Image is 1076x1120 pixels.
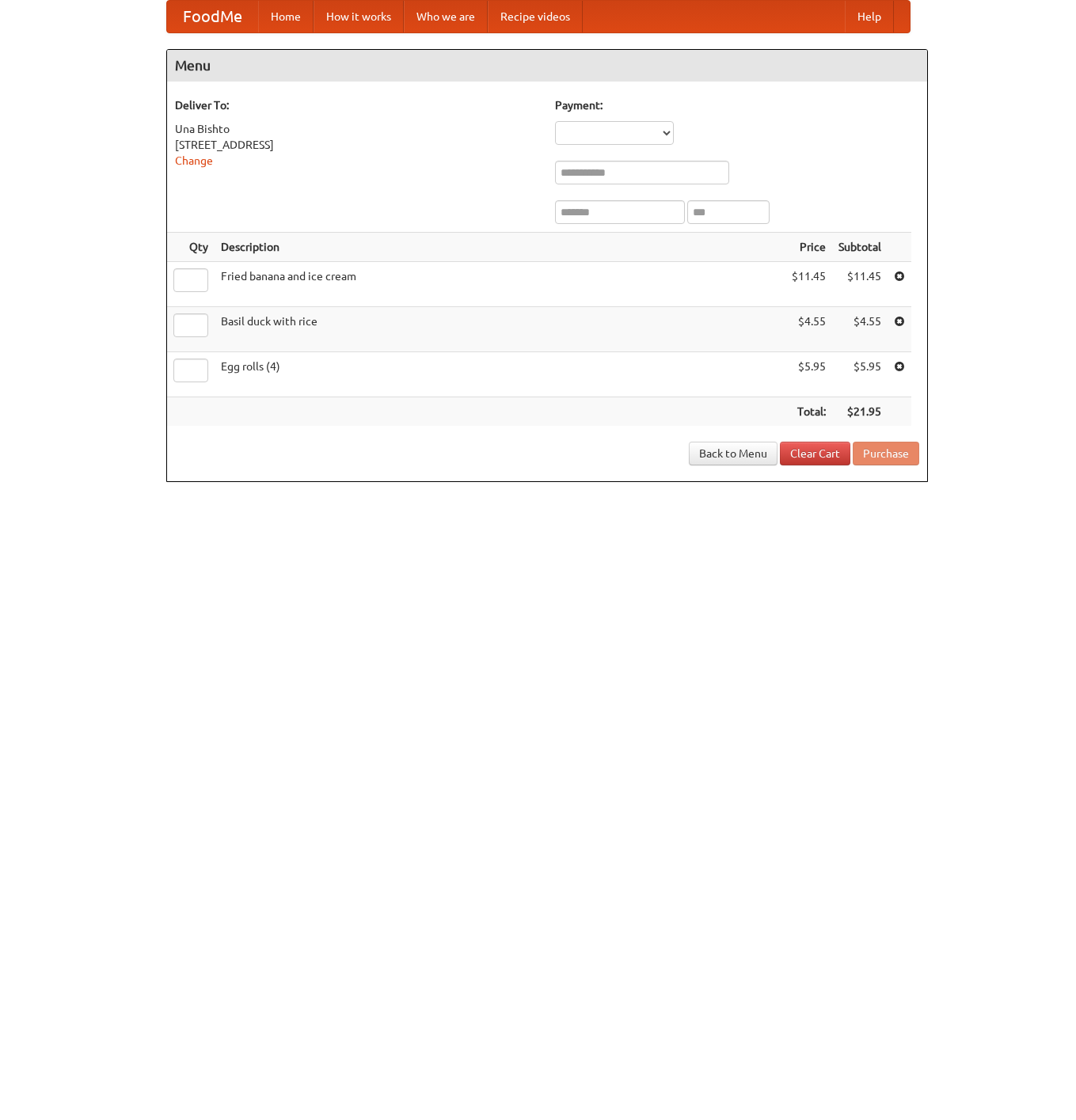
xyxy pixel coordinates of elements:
[555,97,919,113] h5: Payment:
[314,1,404,32] a: How it works
[175,97,539,113] h5: Deliver To:
[167,50,927,82] h4: Menu
[215,233,785,262] th: Description
[215,262,785,307] td: Fried banana and ice cream
[167,1,258,32] a: FoodMe
[785,397,832,427] th: Total:
[853,442,919,465] button: Purchase
[175,137,539,153] div: [STREET_ADDRESS]
[845,1,894,32] a: Help
[258,1,314,32] a: Home
[689,442,778,465] a: Back to Menu
[780,442,850,465] a: Clear Cart
[785,262,832,307] td: $11.45
[175,154,213,167] a: Change
[832,262,888,307] td: $11.45
[404,1,488,32] a: Who we are
[785,233,832,262] th: Price
[785,352,832,397] td: $5.95
[488,1,583,32] a: Recipe videos
[832,233,888,262] th: Subtotal
[832,352,888,397] td: $5.95
[215,307,785,352] td: Basil duck with rice
[167,233,215,262] th: Qty
[215,352,785,397] td: Egg rolls (4)
[832,307,888,352] td: $4.55
[175,121,539,137] div: Una Bishto
[785,307,832,352] td: $4.55
[832,397,888,427] th: $21.95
